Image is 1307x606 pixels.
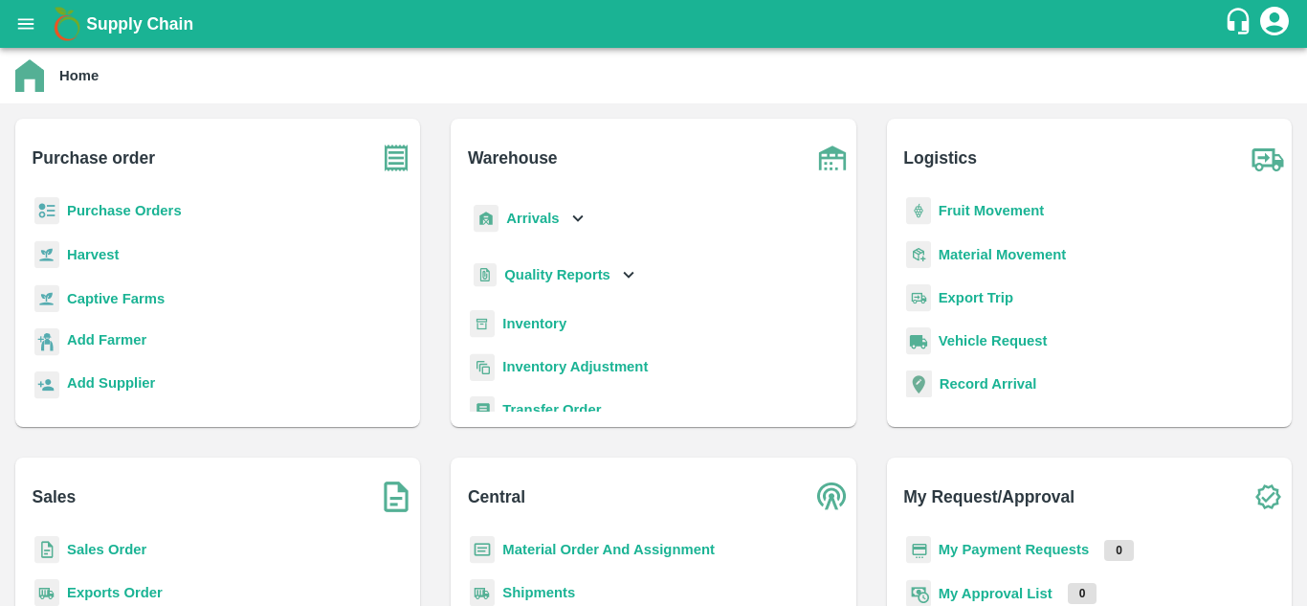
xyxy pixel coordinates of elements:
[1224,7,1257,41] div: customer-support
[372,134,420,182] img: purchase
[372,473,420,521] img: soSales
[1244,134,1292,182] img: truck
[1244,473,1292,521] img: check
[906,370,932,397] img: recordArrival
[48,5,86,43] img: logo
[86,11,1224,37] a: Supply Chain
[1104,540,1134,561] p: 0
[33,145,155,171] b: Purchase order
[809,134,856,182] img: warehouse
[906,536,931,564] img: payment
[59,68,99,83] b: Home
[67,329,146,355] a: Add Farmer
[470,353,495,381] img: inventory
[34,371,59,399] img: supplier
[939,542,1090,557] a: My Payment Requests
[470,256,639,295] div: Quality Reports
[906,240,931,269] img: material
[67,203,182,218] a: Purchase Orders
[939,203,1045,218] a: Fruit Movement
[903,145,977,171] b: Logistics
[67,375,155,391] b: Add Supplier
[502,316,566,331] a: Inventory
[34,197,59,225] img: reciept
[474,205,498,233] img: whArrival
[502,585,575,600] a: Shipments
[502,542,715,557] a: Material Order And Assignment
[939,586,1052,601] a: My Approval List
[67,542,146,557] a: Sales Order
[474,263,497,287] img: qualityReport
[906,284,931,312] img: delivery
[939,290,1013,305] a: Export Trip
[34,536,59,564] img: sales
[1257,4,1292,44] div: account of current user
[906,197,931,225] img: fruit
[468,483,525,510] b: Central
[939,333,1048,348] a: Vehicle Request
[34,240,59,269] img: harvest
[940,376,1037,392] a: Record Arrival
[470,310,495,338] img: whInventory
[502,359,648,374] a: Inventory Adjustment
[67,332,146,348] b: Add Farmer
[1068,583,1097,604] p: 0
[67,291,165,306] a: Captive Farms
[506,211,559,226] b: Arrivals
[468,145,558,171] b: Warehouse
[33,483,77,510] b: Sales
[809,473,856,521] img: central
[906,327,931,355] img: vehicle
[67,247,119,262] a: Harvest
[15,59,44,92] img: home
[34,284,59,313] img: harvest
[470,536,495,564] img: centralMaterial
[470,197,588,240] div: Arrivals
[903,483,1074,510] b: My Request/Approval
[502,402,601,417] a: Transfer Order
[67,585,163,600] a: Exports Order
[939,247,1067,262] a: Material Movement
[67,372,155,398] a: Add Supplier
[470,396,495,424] img: whTransfer
[504,267,610,282] b: Quality Reports
[4,2,48,46] button: open drawer
[34,328,59,356] img: farmer
[86,14,193,34] b: Supply Chain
